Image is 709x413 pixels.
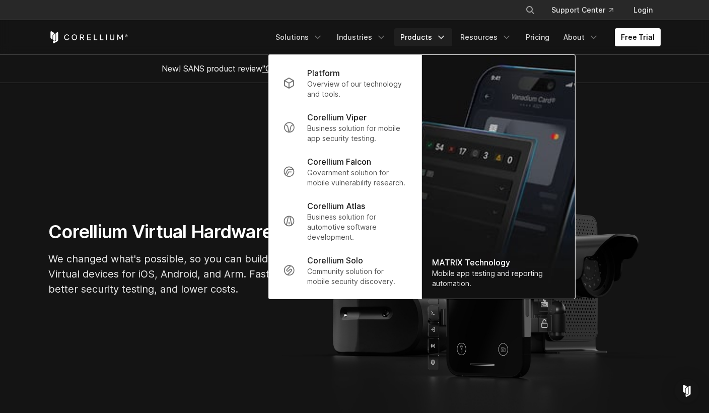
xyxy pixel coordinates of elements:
div: Open Intercom Messenger [675,379,699,403]
p: Overview of our technology and tools. [307,79,407,99]
a: Free Trial [615,28,661,46]
p: Corellium Falcon [307,156,371,168]
p: Business solution for automotive software development. [307,212,407,242]
a: Pricing [520,28,555,46]
a: MATRIX Technology Mobile app testing and reporting automation. [422,55,575,299]
p: Corellium Atlas [307,200,365,212]
a: "Collaborative Mobile App Security Development and Analysis" [262,63,494,74]
div: Mobile app testing and reporting automation. [432,268,565,289]
div: Navigation Menu [269,28,661,46]
div: MATRIX Technology [432,256,565,268]
a: Corellium Viper Business solution for mobile app security testing. [275,105,415,150]
a: Support Center [543,1,621,19]
a: Login [625,1,661,19]
a: Platform Overview of our technology and tools. [275,61,415,105]
a: Corellium Atlas Business solution for automotive software development. [275,194,415,248]
a: Corellium Falcon Government solution for mobile vulnerability research. [275,150,415,194]
span: New! SANS product review now available. [162,63,547,74]
p: Government solution for mobile vulnerability research. [307,168,407,188]
a: Corellium Solo Community solution for mobile security discovery. [275,248,415,293]
p: Business solution for mobile app security testing. [307,123,407,144]
a: Corellium Home [48,31,128,43]
a: Solutions [269,28,329,46]
a: Resources [454,28,518,46]
h1: Corellium Virtual Hardware [48,221,350,243]
a: Industries [331,28,392,46]
p: We changed what's possible, so you can build what's next. Virtual devices for iOS, Android, and A... [48,251,350,297]
img: Matrix_WebNav_1x [422,55,575,299]
p: Community solution for mobile security discovery. [307,266,407,287]
button: Search [521,1,539,19]
p: Corellium Solo [307,254,363,266]
a: About [557,28,605,46]
p: Platform [307,67,340,79]
div: Navigation Menu [513,1,661,19]
p: Corellium Viper [307,111,367,123]
a: Products [394,28,452,46]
